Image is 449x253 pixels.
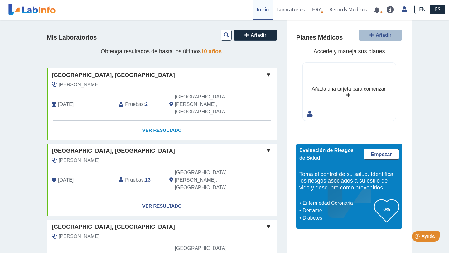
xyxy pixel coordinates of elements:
[251,32,267,38] span: Añadir
[59,233,99,240] span: Perez Rivera, Ivan
[58,101,74,108] span: 2025-08-20
[312,85,387,93] div: Añada una tarjeta para comenzar.
[299,171,399,191] h5: Toma el control de su salud. Identifica los riesgos asociados a su estilo de vida y descubre cómo...
[414,5,430,14] a: EN
[47,34,97,41] h4: Mis Laboratorios
[313,48,385,55] span: Accede y maneja sus planes
[364,149,399,160] a: Empezar
[145,177,151,183] b: 13
[201,48,222,55] span: 10 años
[296,34,343,41] h4: Planes Médicos
[114,169,164,191] div: :
[101,48,223,55] span: Obtenga resultados de hasta los últimos .
[175,93,244,116] span: San Juan, PR
[301,199,374,207] li: Enfermedad Coronaria
[52,147,175,155] span: [GEOGRAPHIC_DATA], [GEOGRAPHIC_DATA]
[47,121,277,140] a: Ver Resultado
[52,223,175,231] span: [GEOGRAPHIC_DATA], [GEOGRAPHIC_DATA]
[58,176,74,184] span: 2024-04-30
[393,229,442,246] iframe: Help widget launcher
[371,152,392,157] span: Empezar
[374,205,399,213] h3: 0%
[59,157,99,164] span: Perez Rivera, Ivan
[59,81,99,88] span: Perez Rivera, Ivan
[175,169,244,191] span: San Juan, PR
[125,176,143,184] span: Pruebas
[299,148,354,160] span: Evaluación de Riesgos de Salud
[234,30,277,41] button: Añadir
[145,102,148,107] b: 2
[125,101,143,108] span: Pruebas
[114,93,164,116] div: :
[301,214,374,222] li: Diabetes
[47,196,277,216] a: Ver Resultado
[430,5,445,14] a: ES
[52,71,175,79] span: [GEOGRAPHIC_DATA], [GEOGRAPHIC_DATA]
[359,30,402,41] button: Añadir
[301,207,374,214] li: Derrame
[312,6,322,12] span: HRA
[376,32,392,38] span: Añadir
